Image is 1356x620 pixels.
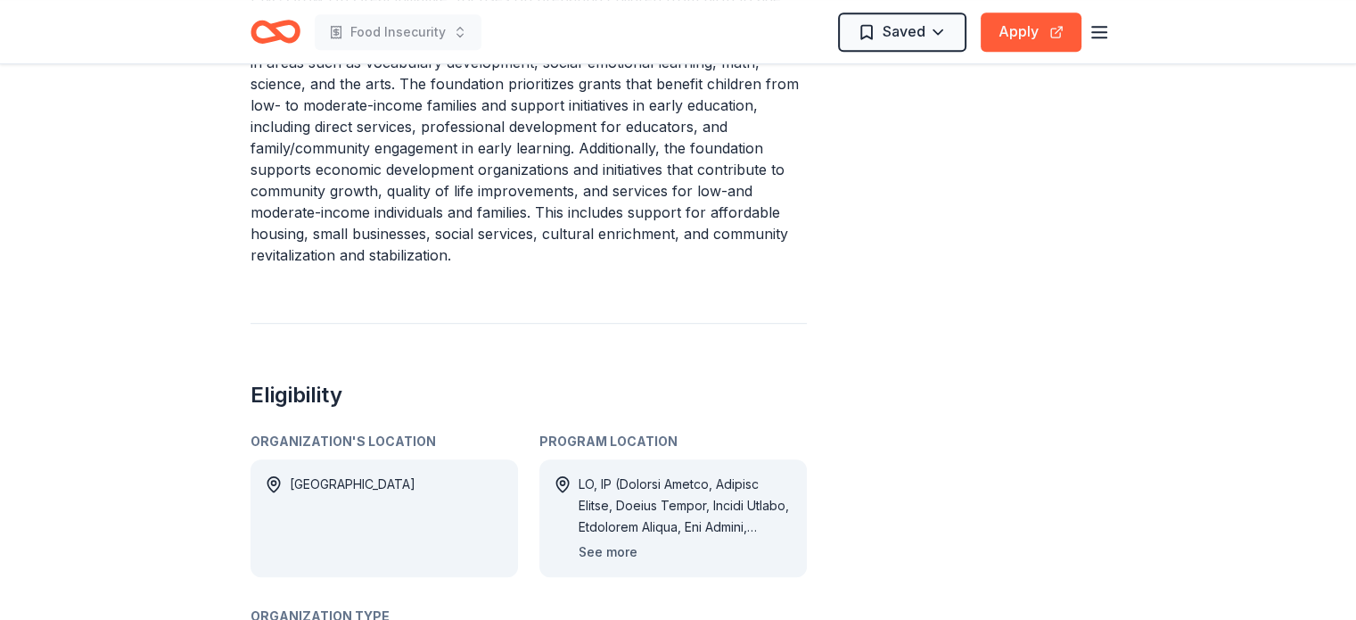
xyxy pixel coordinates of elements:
[251,381,807,409] h2: Eligibility
[579,474,793,538] div: LO, IP (Dolorsi Ametco, Adipisc Elitse, Doeius Tempor, Incidi Utlabo, Etdolorem Aliqua, Eni Admin...
[251,431,518,452] div: Organization's Location
[883,20,925,43] span: Saved
[350,21,446,43] span: Food Insecurity
[838,12,966,52] button: Saved
[251,11,300,53] a: Home
[315,14,481,50] button: Food Insecurity
[579,541,637,563] button: See more
[290,474,415,563] div: [GEOGRAPHIC_DATA]
[539,431,807,452] div: Program Location
[981,12,1081,52] button: Apply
